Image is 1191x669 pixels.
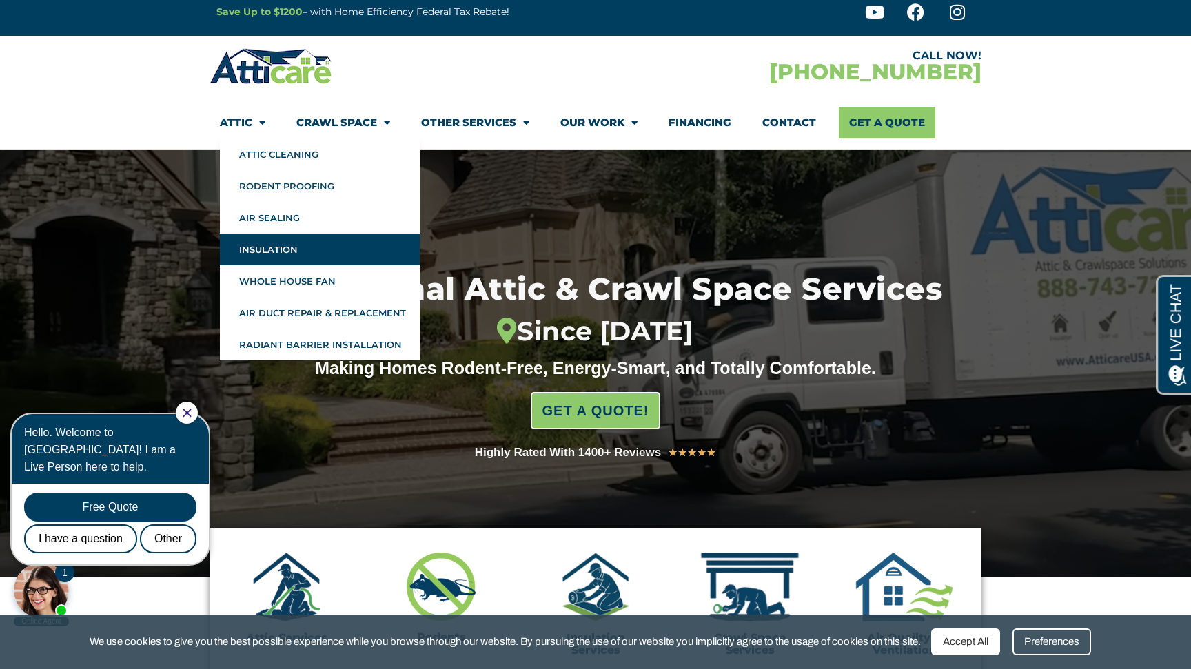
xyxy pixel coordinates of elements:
a: Radiant Barrier Installation [220,329,420,360]
div: CALL NOW! [595,50,981,61]
i: ★ [697,444,706,462]
a: Air Sealing [220,202,420,234]
a: Crawl Space [296,107,390,138]
a: Save Up to $1200 [216,6,303,18]
a: Other Services [421,107,529,138]
a: Attic Cleaning [220,138,420,170]
div: Accept All [931,628,1000,655]
span: GET A QUOTE! [542,397,649,424]
i: ★ [678,444,687,462]
a: Air Duct Repair & Replacement [220,297,420,329]
iframe: Chat Invitation [7,400,227,628]
h1: Professional Attic & Crawl Space Services [177,274,1014,348]
a: Rodent Proofing [220,170,420,202]
a: Attic [220,107,265,138]
a: GET A QUOTE! [531,392,661,429]
span: Opens a chat window [34,11,111,28]
p: – with Home Efficiency Federal Tax Rebate! [216,4,663,20]
div: Since [DATE] [177,316,1014,347]
a: Insulation [220,234,420,265]
i: ★ [706,444,716,462]
a: Get A Quote [839,107,935,138]
div: Preferences [1012,628,1091,655]
a: Contact [762,107,816,138]
a: Financing [669,107,731,138]
div: Making Homes Rodent-Free, Energy-Smart, and Totally Comfortable. [289,358,902,378]
i: ★ [687,444,697,462]
i: ★ [668,444,678,462]
ul: Attic [220,138,420,360]
span: We use cookies to give you the best possible experience while you browse through our website. By ... [90,633,921,650]
div: 5/5 [668,444,716,462]
nav: Menu [220,107,971,138]
a: Whole House Fan [220,265,420,297]
div: Highly Rated With 1400+ Reviews [475,443,662,462]
a: Our Work [560,107,638,138]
